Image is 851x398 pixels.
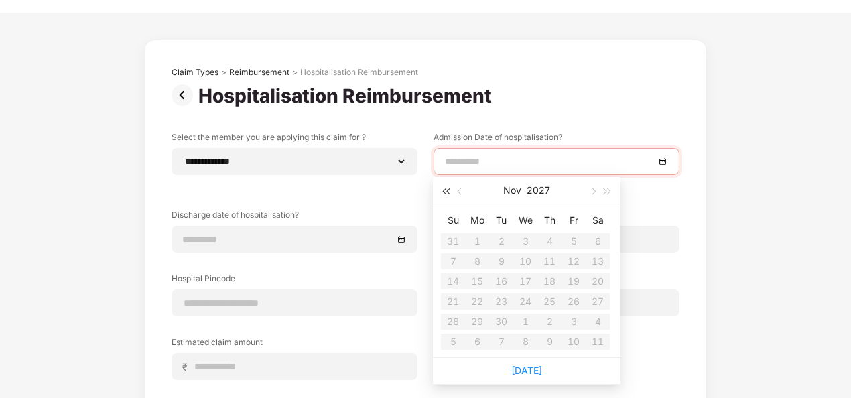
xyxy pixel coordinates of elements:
div: Hospitalisation Reimbursement [198,84,497,107]
button: Nov [503,177,521,204]
div: > [221,67,226,78]
label: Admission Date of hospitalisation? [434,131,679,148]
div: Hospitalisation Reimbursement [300,67,418,78]
th: Sa [586,210,610,231]
th: Th [537,210,562,231]
a: [DATE] [511,364,542,376]
th: Su [441,210,465,231]
label: Select the member you are applying this claim for ? [172,131,417,148]
img: svg+xml;base64,PHN2ZyBpZD0iUHJldi0zMngzMiIgeG1sbnM9Imh0dHA6Ly93d3cudzMub3JnLzIwMDAvc3ZnIiB3aWR0aD... [172,84,198,106]
th: Mo [465,210,489,231]
label: Discharge date of hospitalisation? [172,209,417,226]
th: Fr [562,210,586,231]
button: 2027 [527,177,550,204]
th: We [513,210,537,231]
span: ₹ [182,360,193,373]
div: Claim Types [172,67,218,78]
th: Tu [489,210,513,231]
div: This field is required. [434,175,679,189]
div: Reimbursement [229,67,289,78]
label: Estimated claim amount [172,336,417,353]
div: > [292,67,298,78]
label: Hospital Pincode [172,273,417,289]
